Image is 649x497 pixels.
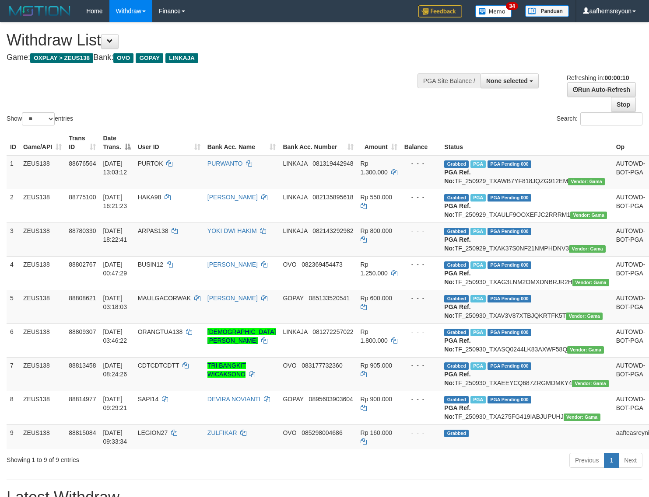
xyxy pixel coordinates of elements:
[488,362,531,370] span: PGA Pending
[441,391,612,424] td: TF_250930_TXA275FG419IABJUPUHJ
[444,404,470,420] b: PGA Ref. No:
[404,361,438,370] div: - - -
[20,256,65,290] td: ZEUS138
[481,73,539,88] button: None selected
[99,130,134,155] th: Date Trans.: activate to sort column descending
[444,169,470,184] b: PGA Ref. No:
[444,236,470,252] b: PGA Ref. No:
[361,328,388,344] span: Rp 1.800.000
[302,362,342,369] span: Copy 083177732360 to clipboard
[283,160,307,167] span: LINKAJA
[283,328,307,335] span: LINKAJA
[138,396,158,403] span: SAPI14
[7,189,20,222] td: 2
[470,396,486,403] span: Marked by aafnoeunsreypich
[7,357,20,391] td: 7
[488,194,531,202] span: PGA Pending
[488,396,531,403] span: PGA Pending
[618,453,642,468] a: Next
[283,429,296,436] span: OVO
[20,130,65,155] th: Game/API: activate to sort column ascending
[20,189,65,222] td: ZEUS138
[570,212,607,219] span: Vendor URL: https://trx31.1velocity.biz
[444,228,469,235] span: Grabbed
[312,328,353,335] span: Copy 081272257022 to clipboard
[69,194,96,201] span: 88775100
[475,5,512,17] img: Button%20Memo.svg
[283,396,303,403] span: GOPAY
[404,428,438,437] div: - - -
[312,160,353,167] span: Copy 081319442948 to clipboard
[444,194,469,202] span: Grabbed
[7,130,20,155] th: ID
[441,290,612,323] td: TF_250930_TXAV3V87XTBJQKRTFK5T
[309,396,353,403] span: Copy 0895603903604 to clipboard
[404,327,438,336] div: - - -
[20,357,65,391] td: ZEUS138
[138,227,168,234] span: ARPAS138
[7,112,73,125] label: Show entries
[207,295,258,302] a: [PERSON_NAME]
[69,396,96,403] span: 88814977
[604,453,619,468] a: 1
[567,74,629,81] span: Refreshing in:
[441,323,612,357] td: TF_250930_TXASQ0244LK83AXWF58Q
[418,5,462,17] img: Feedback.jpg
[283,227,307,234] span: LINKAJA
[302,261,342,268] span: Copy 082369454473 to clipboard
[7,391,20,424] td: 8
[7,256,20,290] td: 4
[401,130,441,155] th: Balance
[567,346,604,354] span: Vendor URL: https://trx31.1velocity.biz
[361,295,392,302] span: Rp 600.000
[441,130,612,155] th: Status
[7,31,424,49] h1: Withdraw List
[279,130,357,155] th: Bank Acc. Number: activate to sort column ascending
[138,429,168,436] span: LEGION27
[20,290,65,323] td: ZEUS138
[441,189,612,222] td: TF_250929_TXAULF9OOXEFJC2RRRM1
[572,279,609,286] span: Vendor URL: https://trx31.1velocity.biz
[138,328,183,335] span: ORANGTUA138
[444,270,470,285] b: PGA Ref. No:
[65,130,99,155] th: Trans ID: activate to sort column ascending
[525,5,569,17] img: panduan.png
[444,295,469,302] span: Grabbed
[404,294,438,302] div: - - -
[506,2,518,10] span: 34
[20,155,65,189] td: ZEUS138
[103,328,127,344] span: [DATE] 03:46:22
[138,295,191,302] span: MAULGACORWAK
[568,178,605,185] span: Vendor URL: https://trx31.1velocity.biz
[30,53,93,63] span: OXPLAY > ZEUS138
[283,261,296,268] span: OVO
[302,429,342,436] span: Copy 085298004686 to clipboard
[444,362,469,370] span: Grabbed
[69,227,96,234] span: 88780330
[361,362,392,369] span: Rp 905.000
[564,414,600,421] span: Vendor URL: https://trx31.1velocity.biz
[357,130,401,155] th: Amount: activate to sort column ascending
[361,261,388,277] span: Rp 1.250.000
[207,328,276,344] a: [DEMOGRAPHIC_DATA][PERSON_NAME]
[283,295,303,302] span: GOPAY
[7,323,20,357] td: 6
[361,227,392,234] span: Rp 800.000
[441,256,612,290] td: TF_250930_TXAG3LNM2OMXDNBRJR2H
[486,77,528,84] span: None selected
[444,303,470,319] b: PGA Ref. No:
[444,430,469,437] span: Grabbed
[470,362,486,370] span: Marked by aafsreyleap
[207,396,260,403] a: DEVIRA NOVIANTI
[361,194,392,201] span: Rp 550.000
[309,295,350,302] span: Copy 085133520541 to clipboard
[103,429,127,445] span: [DATE] 09:33:34
[444,371,470,386] b: PGA Ref. No:
[69,160,96,167] span: 88676564
[20,391,65,424] td: ZEUS138
[204,130,280,155] th: Bank Acc. Name: activate to sort column ascending
[103,362,127,378] span: [DATE] 08:24:26
[69,295,96,302] span: 88808621
[7,424,20,449] td: 9
[444,160,469,168] span: Grabbed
